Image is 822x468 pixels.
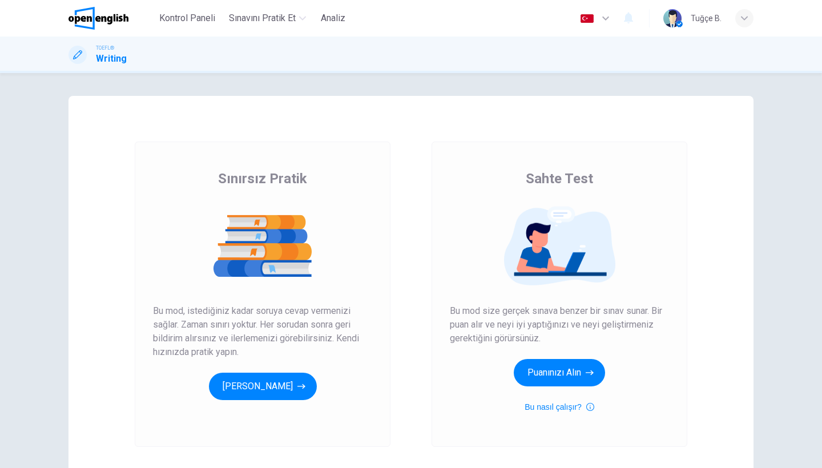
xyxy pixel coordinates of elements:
button: [PERSON_NAME] [209,373,317,400]
button: Sınavını Pratik Et [224,8,311,29]
img: Profile picture [663,9,682,27]
img: tr [580,14,594,23]
div: Tuğçe B. [691,11,722,25]
button: Puanınızı Alın [514,359,605,386]
span: Bu mod, istediğiniz kadar soruya cevap vermenizi sağlar. Zaman sınırı yoktur. Her sorudan sonra g... [153,304,372,359]
span: Sınırsız Pratik [218,170,307,188]
a: OpenEnglish logo [68,7,155,30]
span: Bu mod size gerçek sınava benzer bir sınav sunar. Bir puan alır ve neyi iyi yaptığınızı ve neyi g... [450,304,669,345]
span: Sınavını Pratik Et [229,11,296,25]
img: OpenEnglish logo [68,7,128,30]
h1: Writing [96,52,127,66]
span: Analiz [321,11,345,25]
button: Bu nasıl çalışır? [525,400,594,414]
button: Kontrol Paneli [155,8,220,29]
button: Analiz [315,8,352,29]
span: TOEFL® [96,44,114,52]
span: Sahte Test [526,170,593,188]
span: Kontrol Paneli [159,11,215,25]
